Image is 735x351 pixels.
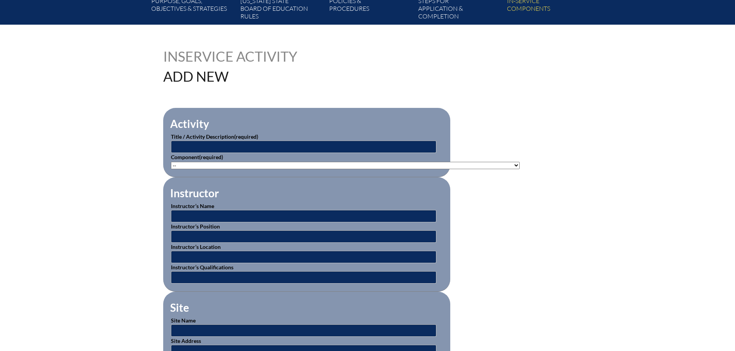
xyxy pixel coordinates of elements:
label: Instructor’s Qualifications [171,264,233,270]
select: activity_component[data][] [171,162,520,169]
label: Title / Activity Description [171,133,258,140]
span: (required) [199,154,223,160]
label: Site Address [171,338,201,344]
span: (required) [234,133,258,140]
legend: Site [169,301,190,314]
label: Instructor’s Position [171,223,220,230]
h1: Inservice Activity [163,49,319,63]
label: Component [171,154,223,160]
label: Instructor’s Name [171,203,214,209]
label: Instructor’s Location [171,244,221,250]
legend: Activity [169,117,210,130]
legend: Instructor [169,186,220,200]
label: Site Name [171,317,196,324]
h1: Add New [163,69,417,83]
